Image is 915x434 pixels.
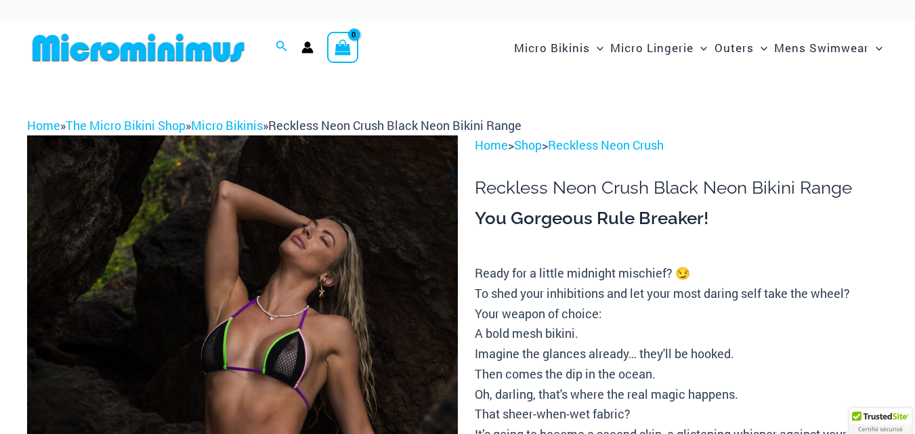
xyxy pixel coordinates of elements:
[607,27,710,68] a: Micro LingerieMenu ToggleMenu Toggle
[694,30,707,65] span: Menu Toggle
[514,137,542,153] a: Shop
[191,117,263,133] a: Micro Bikinis
[327,32,358,63] a: View Shopping Cart, empty
[771,27,886,68] a: Mens SwimwearMenu ToggleMenu Toggle
[548,137,664,153] a: Reckless Neon Crush
[301,41,314,53] a: Account icon link
[475,135,888,156] p: > >
[268,117,522,133] span: Reckless Neon Crush Black Neon Bikini Range
[610,30,694,65] span: Micro Lingerie
[276,39,288,56] a: Search icon link
[514,30,590,65] span: Micro Bikinis
[511,27,607,68] a: Micro BikinisMenu ToggleMenu Toggle
[27,32,250,63] img: MM SHOP LOGO FLAT
[27,117,60,133] a: Home
[711,27,771,68] a: OutersMenu ToggleMenu Toggle
[27,117,522,133] span: » » »
[774,30,869,65] span: Mens Swimwear
[66,117,186,133] a: The Micro Bikini Shop
[509,25,888,70] nav: Site Navigation
[754,30,767,65] span: Menu Toggle
[869,30,882,65] span: Menu Toggle
[849,408,912,434] div: TrustedSite Certified
[475,137,508,153] a: Home
[475,177,888,198] h1: Reckless Neon Crush Black Neon Bikini Range
[475,207,888,230] h3: You Gorgeous Rule Breaker!
[715,30,754,65] span: Outers
[590,30,603,65] span: Menu Toggle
